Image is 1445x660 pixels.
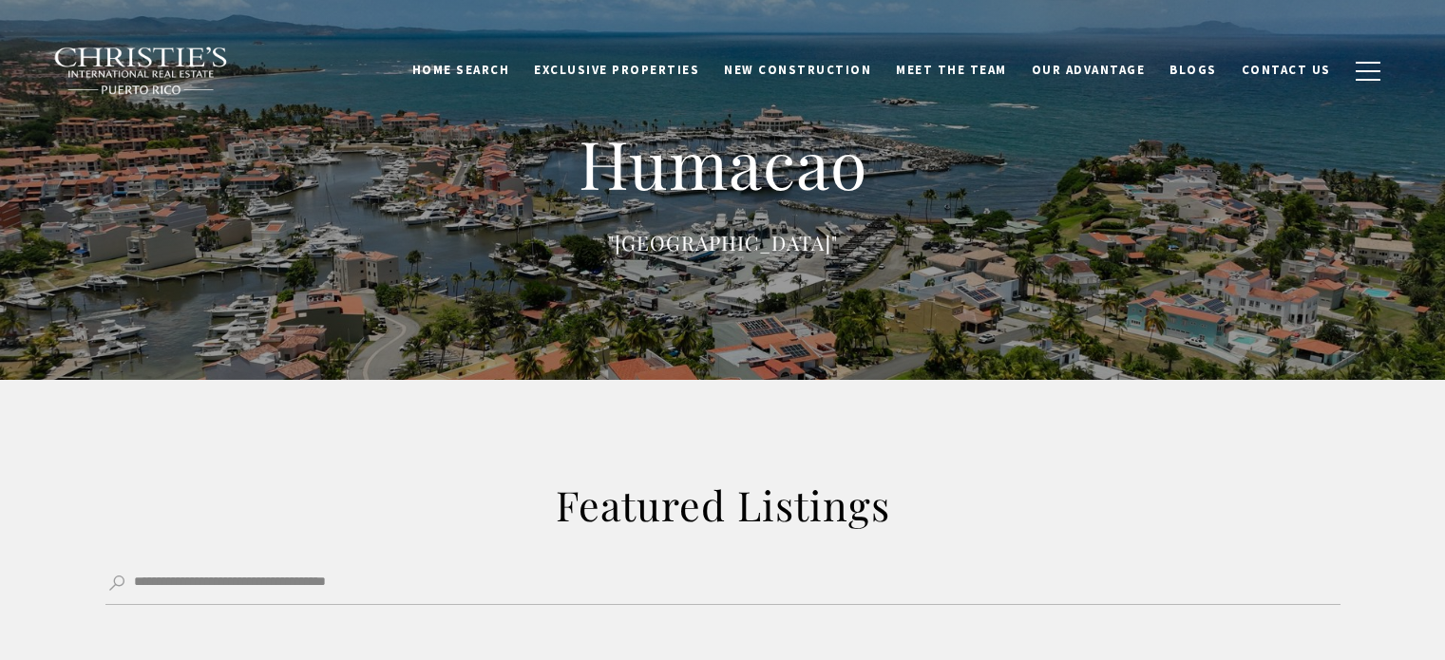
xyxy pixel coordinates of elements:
[1242,62,1331,78] span: Contact Us
[1169,62,1217,78] span: Blogs
[343,227,1103,258] p: "[GEOGRAPHIC_DATA]"
[343,122,1103,205] h1: Humacao
[522,52,712,88] a: Exclusive Properties
[1019,52,1158,88] a: Our Advantage
[314,479,1131,532] h2: Featured Listings
[53,47,230,96] img: Christie's International Real Estate black text logo
[712,52,884,88] a: New Construction
[400,52,523,88] a: Home Search
[1157,52,1229,88] a: Blogs
[884,52,1019,88] a: Meet the Team
[724,62,871,78] span: New Construction
[1032,62,1146,78] span: Our Advantage
[534,62,699,78] span: Exclusive Properties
